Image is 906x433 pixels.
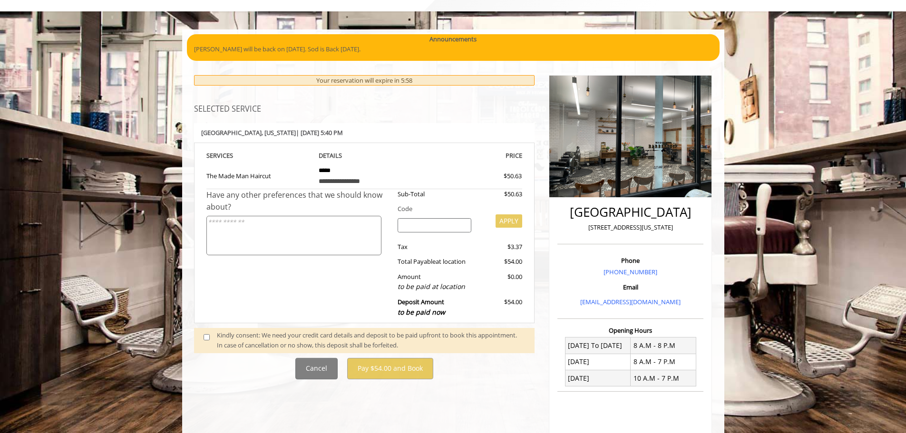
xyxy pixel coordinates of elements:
[565,337,631,354] td: [DATE] To [DATE]
[417,150,523,161] th: PRICE
[206,161,312,189] td: The Made Man Haircut
[478,257,522,267] div: $54.00
[560,284,701,290] h3: Email
[631,337,696,354] td: 8 A.M - 8 P.M
[295,358,338,379] button: Cancel
[390,204,522,214] div: Code
[194,75,535,86] div: Your reservation will expire in 5:58
[262,128,296,137] span: , [US_STATE]
[604,268,657,276] a: [PHONE_NUMBER]
[565,370,631,386] td: [DATE]
[631,354,696,370] td: 8 A.M - 7 P.M
[429,34,477,44] b: Announcements
[390,272,478,292] div: Amount
[478,272,522,292] div: $0.00
[217,330,525,350] div: Kindly consent: We need your credit card details and deposit to be paid upfront to book this appo...
[206,150,312,161] th: SERVICE
[390,257,478,267] div: Total Payable
[201,128,343,137] b: [GEOGRAPHIC_DATA] | [DATE] 5:40 PM
[194,44,712,54] p: [PERSON_NAME] will be back on [DATE]. Sod is Back [DATE].
[478,242,522,252] div: $3.37
[312,150,417,161] th: DETAILS
[496,214,522,228] button: APPLY
[580,298,681,306] a: [EMAIL_ADDRESS][DOMAIN_NAME]
[347,358,433,379] button: Pay $54.00 and Book
[478,297,522,318] div: $54.00
[206,189,391,213] div: Have any other preferences that we should know about?
[469,171,522,181] div: $50.63
[194,105,535,114] h3: SELECTED SERVICE
[631,370,696,386] td: 10 A.M - 7 P.M
[560,257,701,264] h3: Phone
[390,242,478,252] div: Tax
[565,354,631,370] td: [DATE]
[390,189,478,199] div: Sub-Total
[478,189,522,199] div: $50.63
[560,205,701,219] h2: [GEOGRAPHIC_DATA]
[560,222,701,232] p: [STREET_ADDRESS][US_STATE]
[398,308,445,317] span: to be paid now
[230,151,233,160] span: S
[557,327,703,334] h3: Opening Hours
[436,257,466,266] span: at location
[398,298,445,317] b: Deposit Amount
[398,281,471,292] div: to be paid at location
